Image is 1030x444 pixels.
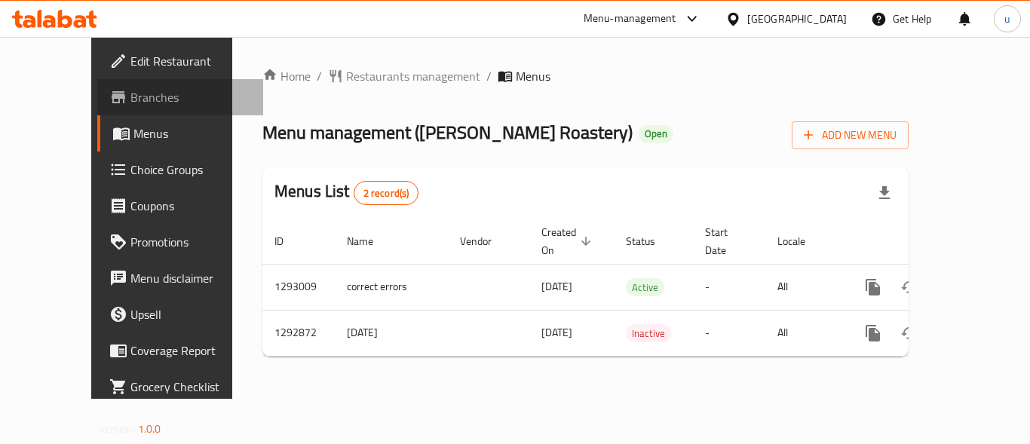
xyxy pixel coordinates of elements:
[262,67,311,85] a: Home
[626,279,664,296] span: Active
[804,126,897,145] span: Add New Menu
[891,315,927,351] button: Change Status
[138,419,161,439] span: 1.0.0
[130,161,251,179] span: Choice Groups
[130,305,251,323] span: Upsell
[97,296,263,332] a: Upsell
[516,67,550,85] span: Menus
[460,232,511,250] span: Vendor
[765,264,843,310] td: All
[855,269,891,305] button: more
[541,277,572,296] span: [DATE]
[765,310,843,356] td: All
[693,310,765,356] td: -
[97,152,263,188] a: Choice Groups
[347,232,393,250] span: Name
[855,315,891,351] button: more
[866,175,903,211] div: Export file
[99,419,136,439] span: Version:
[639,125,673,143] div: Open
[97,369,263,405] a: Grocery Checklist
[541,323,572,342] span: [DATE]
[747,11,847,27] div: [GEOGRAPHIC_DATA]
[584,10,676,28] div: Menu-management
[693,264,765,310] td: -
[335,264,448,310] td: correct errors
[626,278,664,296] div: Active
[130,269,251,287] span: Menu disclaimer
[1004,11,1010,27] span: u
[262,67,909,85] nav: breadcrumb
[335,310,448,356] td: [DATE]
[274,180,418,205] h2: Menus List
[97,260,263,296] a: Menu disclaimer
[262,264,335,310] td: 1293009
[354,186,418,201] span: 2 record(s)
[97,43,263,79] a: Edit Restaurant
[262,115,633,149] span: Menu management ( [PERSON_NAME] Roastery )
[639,127,673,140] span: Open
[97,224,263,260] a: Promotions
[97,332,263,369] a: Coverage Report
[317,67,322,85] li: /
[262,219,1012,357] table: enhanced table
[777,232,825,250] span: Locale
[133,124,251,142] span: Menus
[274,232,303,250] span: ID
[891,269,927,305] button: Change Status
[130,197,251,215] span: Coupons
[705,223,747,259] span: Start Date
[541,223,596,259] span: Created On
[626,325,671,342] span: Inactive
[130,233,251,251] span: Promotions
[626,232,675,250] span: Status
[792,121,909,149] button: Add New Menu
[354,181,419,205] div: Total records count
[130,341,251,360] span: Coverage Report
[486,67,492,85] li: /
[843,219,1012,265] th: Actions
[97,115,263,152] a: Menus
[346,67,480,85] span: Restaurants management
[626,324,671,342] div: Inactive
[97,188,263,224] a: Coupons
[130,378,251,396] span: Grocery Checklist
[130,52,251,70] span: Edit Restaurant
[97,79,263,115] a: Branches
[262,310,335,356] td: 1292872
[130,88,251,106] span: Branches
[328,67,480,85] a: Restaurants management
